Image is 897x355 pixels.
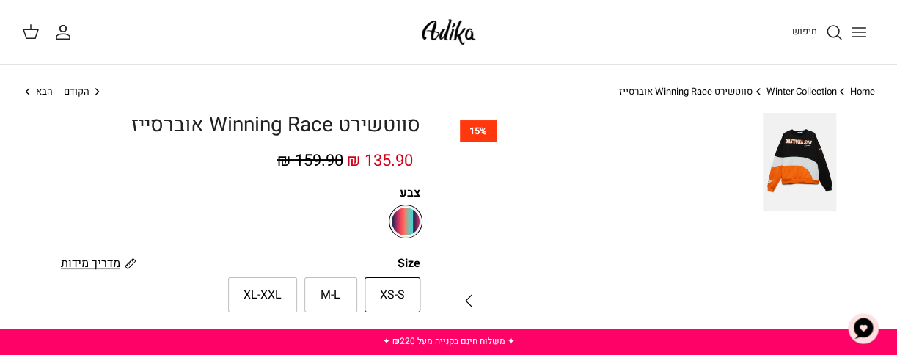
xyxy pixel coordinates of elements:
[380,286,405,305] span: XS-S
[347,149,413,172] span: 135.90 ₪
[61,255,120,272] span: מדריך מידות
[277,149,343,172] span: 159.90 ₪
[766,84,836,98] a: Winter Collection
[453,285,485,317] button: Next
[22,85,53,99] a: הבא
[850,84,875,98] a: Home
[843,16,875,48] button: Toggle menu
[54,23,78,41] a: החשבון שלי
[321,286,340,305] span: M-L
[61,185,420,201] label: צבע
[417,15,480,49] img: Adika IL
[36,84,53,98] span: הבא
[244,286,282,305] span: XL-XXL
[22,85,875,99] nav: Breadcrumbs
[383,334,515,348] a: ✦ משלוח חינם בקנייה מעל ₪220 ✦
[841,307,885,351] button: צ'אט
[398,255,420,271] legend: Size
[64,84,89,98] span: הקודם
[61,113,420,138] h1: סווטשירט Winning Race אוברסייז
[792,24,817,38] span: חיפוש
[619,84,753,98] a: סווטשירט Winning Race אוברסייז
[792,23,843,41] a: חיפוש
[61,255,136,271] a: מדריך מידות
[64,85,103,99] a: הקודם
